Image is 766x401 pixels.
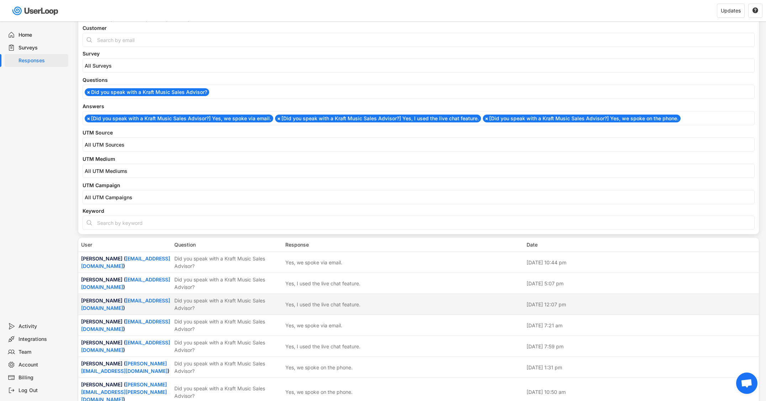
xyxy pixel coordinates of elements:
div: [DATE] 1:31 pm [527,364,756,371]
li: [Did you speak with a Kraft Music Sales Advisor?] Yes, I used the live chat feature. [275,115,481,122]
div: Date [527,241,756,248]
div: Question [174,241,281,248]
div: Team [19,349,65,355]
div: User [81,241,170,248]
input: Search by email [83,33,755,47]
div: UTM Campaign [83,183,755,188]
div: Surveys [19,44,65,51]
div: Answers [83,104,755,109]
div: [PERSON_NAME] ( ) [81,318,170,333]
li: [Did you speak with a Kraft Music Sales Advisor?] Yes, we spoke via email. [85,115,273,122]
input: All Surveys [85,63,756,69]
div: UTM Source [83,130,755,135]
input: All UTM Mediums [85,168,756,174]
a: [EMAIL_ADDRESS][DOMAIN_NAME] [81,255,170,269]
div: [PERSON_NAME] ( ) [81,339,170,354]
input: Search by keyword [83,216,755,230]
div: [DATE] 7:59 pm [527,343,756,350]
input: All UTM Sources [85,142,756,148]
img: userloop-logo-01.svg [11,4,61,18]
input: All UTM Campaigns [85,194,756,200]
div: [PERSON_NAME] ( ) [81,255,170,270]
div: Yes, we spoke on the phone. [285,388,353,396]
div: Keyword [83,209,755,213]
div: Updates [721,8,741,13]
div: Did you speak with a Kraft Music Sales Advisor? [174,276,281,291]
button:  [752,7,759,14]
div: Did you speak with a Kraft Music Sales Advisor? [174,360,281,375]
a: Open chat [736,373,757,394]
span: × [87,116,90,121]
div: Yes, I used the live chat feature. [285,280,360,287]
div: Account [19,362,65,368]
div: [DATE] 10:44 pm [527,259,756,266]
div: Yes, I used the live chat feature. [285,301,360,308]
div: Yes, we spoke on the phone. [285,364,353,371]
a: [EMAIL_ADDRESS][DOMAIN_NAME] [81,297,170,311]
div: [PERSON_NAME] ( ) [81,360,170,375]
span: × [277,116,281,121]
span: × [87,90,90,95]
div: Customer [83,26,755,31]
li: [Did you speak with a Kraft Music Sales Advisor?] Yes, we spoke on the phone. [483,115,681,122]
div: Did you speak with a Kraft Music Sales Advisor? [174,255,281,270]
li: Did you speak with a Kraft Music Sales Advisor? [85,88,209,96]
div: Integrations [19,336,65,343]
span: × [485,116,488,121]
div: Did you speak with a Kraft Music Sales Advisor? [174,339,281,354]
div: Activity [19,323,65,330]
div: Billing [19,374,65,381]
div: [PERSON_NAME] ( ) [81,276,170,291]
div: UTM Medium [83,157,755,162]
div: View and analyze customer responses to your surveys [83,17,192,21]
div: Log Out [19,387,65,394]
div: Questions [83,78,755,83]
div: Responses [19,57,65,64]
div: [DATE] 7:21 am [527,322,756,329]
div: Did you speak with a Kraft Music Sales Advisor? [174,385,281,400]
div: [PERSON_NAME] ( ) [81,297,170,312]
div: Did you speak with a Kraft Music Sales Advisor? [174,297,281,312]
div: Survey [83,51,755,56]
div: [DATE] 10:50 am [527,388,756,396]
div: Did you speak with a Kraft Music Sales Advisor? [174,318,281,333]
div: Yes, I used the live chat feature. [285,343,360,350]
a: [EMAIL_ADDRESS][DOMAIN_NAME] [81,276,170,290]
div: Yes, we spoke via email. [285,322,342,329]
a: [EMAIL_ADDRESS][DOMAIN_NAME] [81,339,170,353]
div: Yes, we spoke via email. [285,259,342,266]
div: Response [285,241,522,248]
a: [EMAIL_ADDRESS][DOMAIN_NAME] [81,318,170,332]
div: [DATE] 5:07 pm [527,280,756,287]
div: Home [19,32,65,38]
div: [DATE] 12:07 pm [527,301,756,308]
